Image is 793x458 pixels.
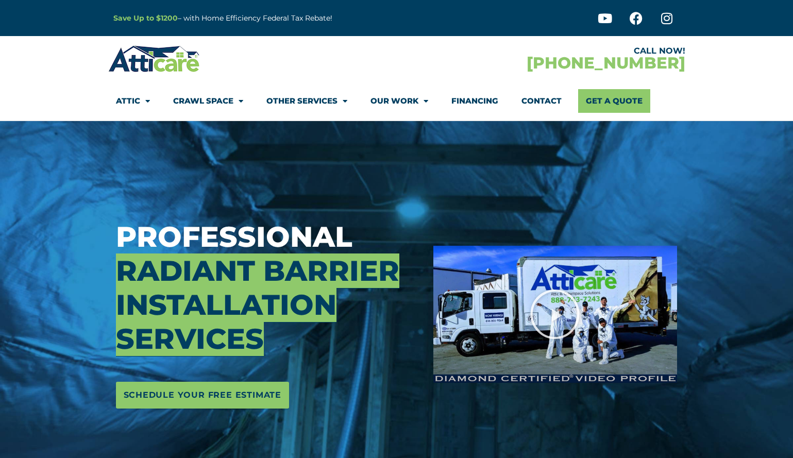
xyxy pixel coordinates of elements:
a: Our Work [370,89,428,113]
a: Other Services [266,89,347,113]
a: Schedule Your Free Estimate [116,382,290,409]
a: Save Up to $1200 [113,13,178,23]
div: Play Video [529,289,581,340]
div: CALL NOW! [397,47,685,55]
a: Contact [521,89,562,113]
span: Schedule Your Free Estimate [124,387,282,403]
a: Get A Quote [578,89,650,113]
nav: Menu [116,89,678,113]
p: – with Home Efficiency Federal Tax Rebate! [113,12,447,24]
a: Crawl Space [173,89,243,113]
span: Radiant Barrier Installation Services [116,253,399,356]
h3: Professional [116,220,418,356]
a: Attic [116,89,150,113]
a: Financing [451,89,498,113]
